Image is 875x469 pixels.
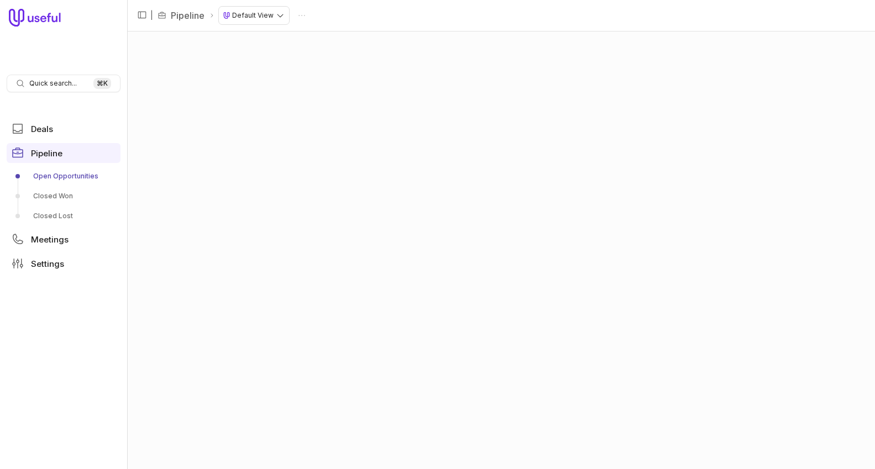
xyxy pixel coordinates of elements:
[134,7,150,23] button: Collapse sidebar
[7,207,120,225] a: Closed Lost
[171,9,205,22] a: Pipeline
[7,143,120,163] a: Pipeline
[294,7,310,24] button: Actions
[7,119,120,139] a: Deals
[93,78,111,89] kbd: ⌘ K
[7,167,120,225] div: Pipeline submenu
[7,229,120,249] a: Meetings
[31,235,69,244] span: Meetings
[7,187,120,205] a: Closed Won
[31,125,53,133] span: Deals
[7,254,120,273] a: Settings
[7,167,120,185] a: Open Opportunities
[31,260,64,268] span: Settings
[29,79,77,88] span: Quick search...
[31,149,62,157] span: Pipeline
[150,9,153,22] span: |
